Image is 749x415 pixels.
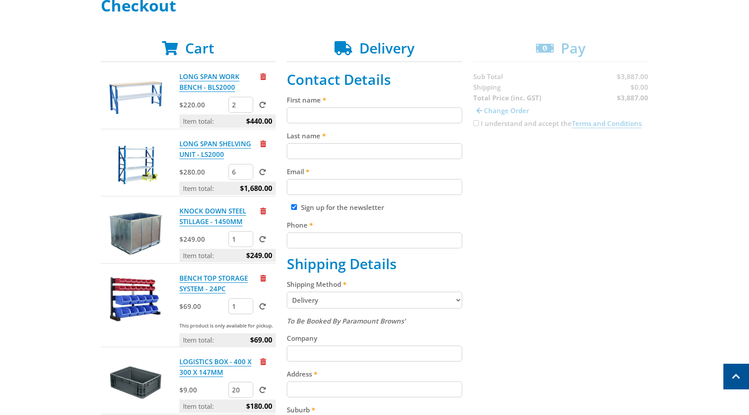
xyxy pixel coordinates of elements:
p: Item total: [179,114,276,128]
label: Sign up for the newsletter [301,203,384,212]
a: Remove from cart [260,206,266,215]
input: Please enter your email address. [287,179,462,195]
a: LOGISTICS BOX - 400 X 300 X 147MM [179,357,251,377]
label: Email [287,166,462,177]
span: Delivery [359,38,414,57]
p: $69.00 [179,301,227,312]
p: Item total: [179,249,276,262]
input: Please enter your telephone number. [287,232,462,248]
label: First name [287,95,462,105]
em: To Be Booked By Paramount Browns' [287,316,406,325]
a: LONG SPAN WORK BENCH - BLS2000 [179,72,240,92]
label: Phone [287,220,462,230]
p: Item total: [179,182,276,195]
a: Remove from cart [260,274,266,282]
p: This product is only available for pickup. [179,320,276,331]
span: $69.00 [250,333,272,346]
p: Item total: [179,400,276,413]
label: Suburb [287,404,462,415]
input: Please enter your last name. [287,143,462,159]
a: LONG SPAN SHELVING UNIT - LS2000 [179,139,251,159]
label: Shipping Method [287,279,462,289]
input: Please enter your address. [287,381,462,397]
input: Please enter your first name. [287,107,462,123]
span: Cart [185,38,214,57]
span: $440.00 [246,114,272,128]
img: LONG SPAN WORK BENCH - BLS2000 [109,71,162,124]
a: Remove from cart [260,357,266,366]
img: LOGISTICS BOX - 400 X 300 X 147MM [109,356,162,409]
label: Company [287,333,462,343]
a: Remove from cart [260,139,266,148]
a: Remove from cart [260,72,266,81]
a: BENCH TOP STORAGE SYSTEM - 24PC [179,274,248,293]
img: LONG SPAN SHELVING UNIT - LS2000 [109,138,162,191]
label: Address [287,369,462,379]
h2: Contact Details [287,71,462,88]
p: Item total: [179,333,276,346]
a: KNOCK DOWN STEEL STILLAGE - 1450MM [179,206,246,226]
select: Please select a shipping method. [287,292,462,308]
img: KNOCK DOWN STEEL STILLAGE - 1450MM [109,206,162,259]
p: $249.00 [179,234,227,244]
span: $180.00 [246,400,272,413]
label: Last name [287,130,462,141]
p: $9.00 [179,385,227,395]
p: $220.00 [179,99,227,110]
span: $249.00 [246,249,272,262]
span: $1,680.00 [240,182,272,195]
h2: Shipping Details [287,255,462,272]
img: BENCH TOP STORAGE SYSTEM - 24PC [109,273,162,326]
p: $280.00 [179,167,227,177]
